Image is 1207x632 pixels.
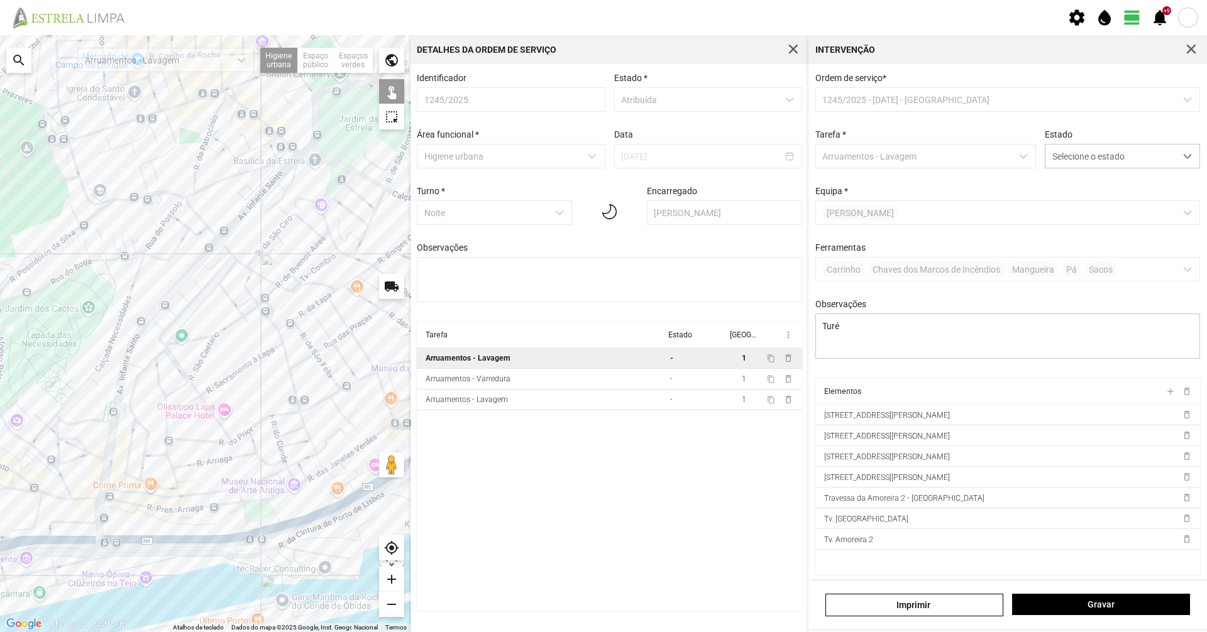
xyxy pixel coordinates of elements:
[379,535,404,560] div: my_location
[670,374,673,383] div: -
[1067,8,1086,27] span: settings
[1012,594,1190,615] button: Gravar
[417,45,556,54] div: Detalhes da Ordem de Serviço
[379,452,404,477] button: Arraste o Pegman para o mapa para abrir o Street View
[298,48,334,73] div: Espaço público
[1165,386,1175,396] span: add
[824,432,950,440] span: [STREET_ADDRESS][PERSON_NAME]
[783,395,793,405] span: delete_outline
[1181,386,1191,396] span: delete_outline
[6,48,31,73] div: search
[815,242,866,253] label: Ferramentas
[815,45,875,54] div: Intervenção
[783,330,793,340] span: more_vert
[767,396,775,404] span: content_copy
[614,73,648,83] label: Estado *
[602,199,617,225] img: 01n.svg
[668,330,692,339] div: Estado
[1162,6,1171,15] div: +9
[767,353,777,363] button: content_copy
[1176,144,1200,168] div: dropdown trigger
[260,48,298,73] div: Higiene urbana
[815,129,846,139] label: Tarefa *
[1181,451,1191,461] span: delete_outline
[815,299,866,309] label: Observações
[767,374,777,384] button: content_copy
[3,616,45,632] a: Abrir esta área no Google Maps (abre uma nova janela)
[426,354,510,362] div: Arruamentos - Lavagem
[385,624,407,631] a: Termos (abre num novo separador)
[3,616,45,632] img: Google
[1181,472,1191,482] span: delete_outline
[417,186,445,196] label: Turno *
[379,592,404,617] div: remove
[1095,8,1114,27] span: water_drop
[1019,599,1184,609] span: Gravar
[824,387,861,396] div: Elementos
[824,515,908,523] span: Tv. [GEOGRAPHIC_DATA]
[824,473,950,482] span: [STREET_ADDRESS][PERSON_NAME]
[1045,144,1176,168] span: Selecione o estado
[1045,129,1072,139] label: Estado
[824,494,984,503] span: Travessa da Amoreira 2 - [GEOGRAPHIC_DATA]
[1181,410,1191,420] span: delete_outline
[1150,8,1169,27] span: notifications
[824,411,950,420] span: [STREET_ADDRESS][PERSON_NAME]
[742,395,746,404] span: 1
[815,186,848,196] label: Equipa *
[767,395,777,405] button: content_copy
[426,330,448,339] div: Tarefa
[742,354,746,362] span: 1
[783,353,793,363] span: delete_outline
[379,567,404,592] div: add
[1181,430,1191,440] span: delete_outline
[670,395,673,404] div: -
[379,48,404,73] div: public
[783,374,793,384] span: delete_outline
[417,242,468,253] label: Observações
[1181,493,1191,503] span: delete_outline
[824,535,873,544] span: Tv. Amoreira 2
[825,594,1003,616] a: Imprimir
[231,624,378,631] span: Dados do mapa ©2025 Google, Inst. Geogr. Nacional
[417,73,466,83] label: Identificador
[426,374,510,383] div: Arruamentos - Varredura
[417,129,479,139] label: Área funcional *
[767,354,775,362] span: content_copy
[767,375,775,383] span: content_copy
[614,129,633,139] label: Data
[742,374,746,383] span: 1
[9,6,138,29] img: file
[1181,534,1191,544] span: delete_outline
[334,48,373,73] div: Espaços verdes
[173,623,224,632] button: Atalhos de teclado
[824,452,950,461] span: [STREET_ADDRESS][PERSON_NAME]
[1123,8,1142,27] span: view_day
[1181,513,1191,523] span: delete_outline
[379,104,404,129] div: highlight_alt
[815,73,886,83] span: Ordem de serviço
[730,330,756,339] div: [GEOGRAPHIC_DATA]
[426,395,508,404] div: Arruamentos - Lavagem
[379,274,404,299] div: local_shipping
[670,354,673,362] div: -
[647,186,697,196] label: Encarregado
[379,79,404,104] div: touch_app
